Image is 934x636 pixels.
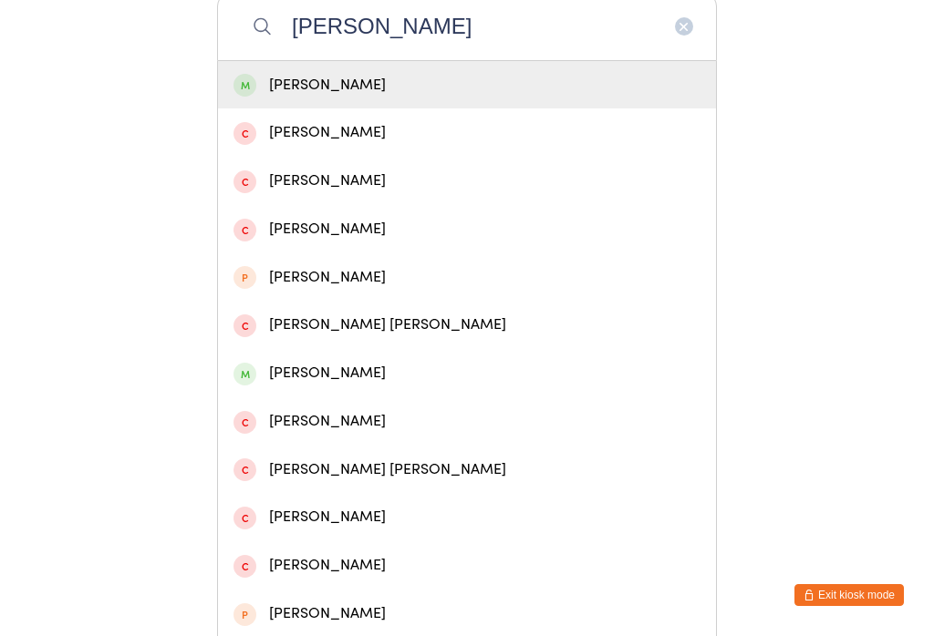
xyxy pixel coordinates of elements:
div: [PERSON_NAME] [233,409,700,434]
div: [PERSON_NAME] [233,505,700,529]
div: [PERSON_NAME] [PERSON_NAME] [233,313,700,337]
div: [PERSON_NAME] [233,553,700,578]
div: [PERSON_NAME] [233,217,700,241]
div: [PERSON_NAME] [233,361,700,385]
div: [PERSON_NAME] [PERSON_NAME] [233,457,700,482]
div: [PERSON_NAME] [233,265,700,290]
div: [PERSON_NAME] [233,120,700,145]
div: [PERSON_NAME] [233,169,700,193]
div: [PERSON_NAME] [233,601,700,626]
button: Exit kiosk mode [794,584,904,606]
div: [PERSON_NAME] [233,73,700,97]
